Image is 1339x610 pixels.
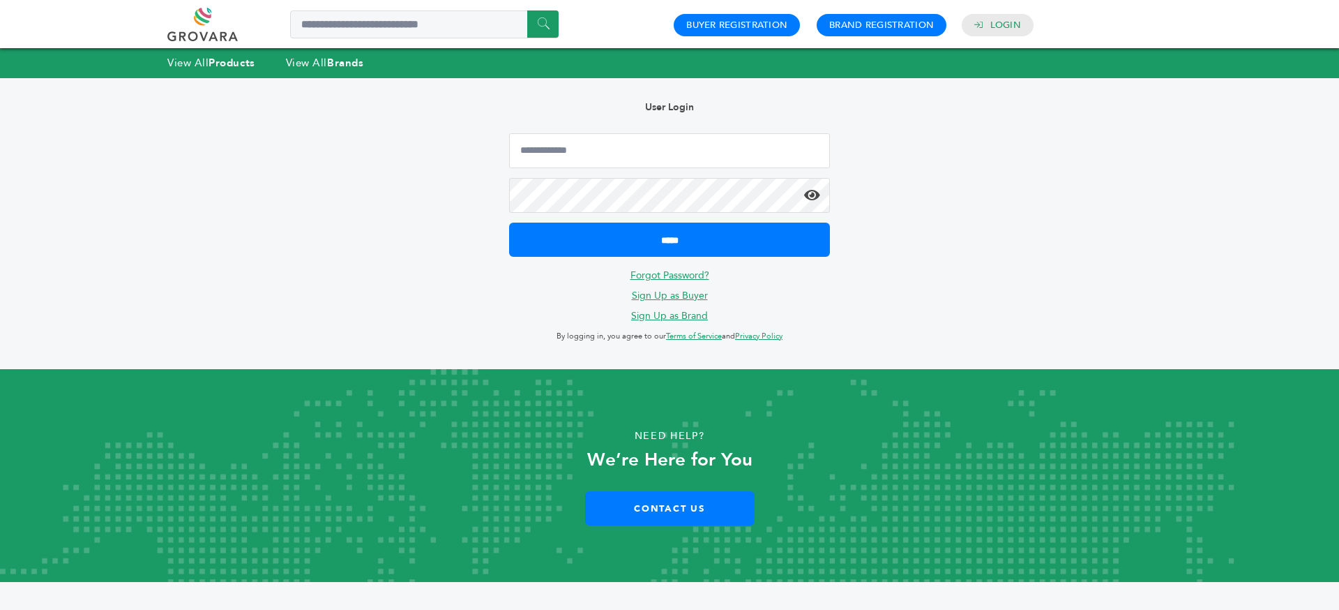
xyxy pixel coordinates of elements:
a: Sign Up as Buyer [632,289,708,302]
input: Search a product or brand... [290,10,559,38]
a: Privacy Policy [735,331,782,341]
strong: Brands [327,56,363,70]
a: Brand Registration [829,19,934,31]
input: Password [509,178,830,213]
p: By logging in, you agree to our and [509,328,830,345]
input: Email Address [509,133,830,168]
a: Forgot Password? [630,269,709,282]
a: Terms of Service [666,331,722,341]
a: Sign Up as Brand [631,309,708,322]
strong: Products [209,56,255,70]
a: Login [990,19,1021,31]
strong: We’re Here for You [587,447,752,473]
a: View AllBrands [286,56,364,70]
a: Buyer Registration [686,19,787,31]
a: Contact Us [585,491,755,526]
b: User Login [645,101,694,114]
p: Need Help? [67,426,1272,447]
a: View AllProducts [167,56,255,70]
